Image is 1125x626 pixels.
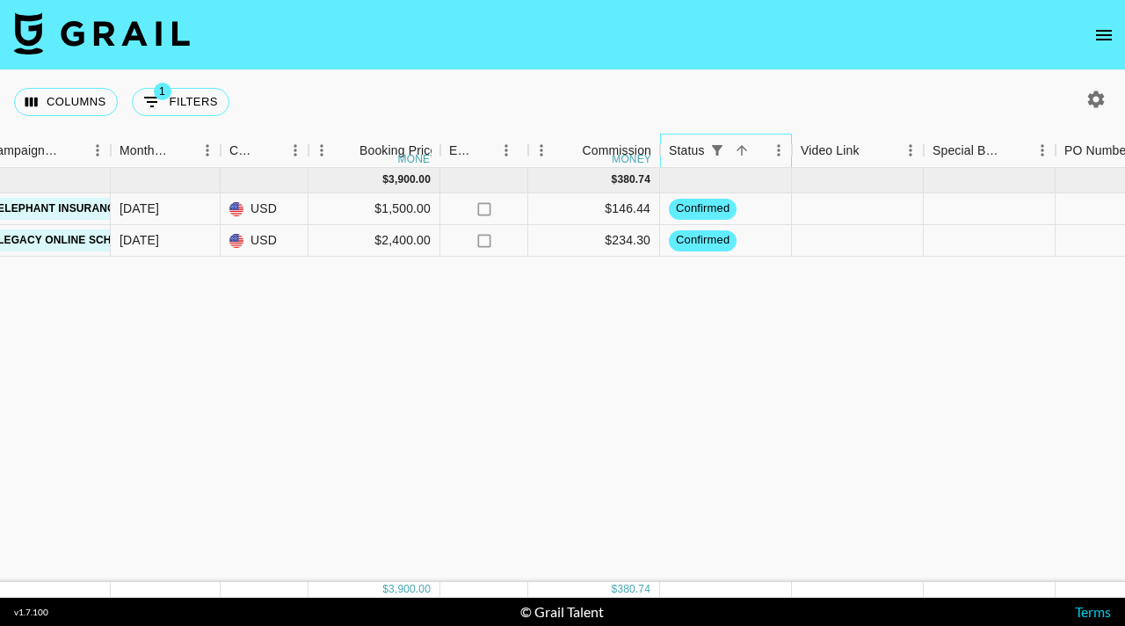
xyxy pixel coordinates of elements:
div: © Grail Talent [520,603,604,621]
div: Sep '25 [120,231,159,249]
button: Menu [194,137,221,164]
button: Sort [557,138,582,163]
div: money [612,154,651,164]
button: Sort [474,138,498,163]
div: USD [221,225,308,257]
button: Sort [60,138,84,163]
div: $1,500.00 [308,193,440,225]
div: v 1.7.100 [14,607,48,618]
div: Currency [229,134,258,168]
button: Menu [528,137,555,164]
div: 3,900.00 [388,582,431,597]
button: Menu [766,137,792,164]
button: Sort [729,138,754,163]
div: $ [382,172,388,187]
button: open drawer [1086,18,1121,53]
div: Video Link [801,134,860,168]
div: $ [612,582,618,597]
button: Sort [170,138,194,163]
div: $2,400.00 [308,225,440,257]
div: Status [669,134,705,168]
button: Sort [335,138,359,163]
div: Expenses: Remove Commission? [440,134,528,168]
button: Show filters [705,138,729,163]
span: 1 [154,83,171,100]
div: Special Booking Type [924,134,1056,168]
div: Month Due [111,134,221,168]
div: USD [221,193,308,225]
div: Commission [582,134,651,168]
button: Menu [282,137,308,164]
span: confirmed [669,200,737,217]
div: Month Due [120,134,170,168]
button: Sort [1005,138,1029,163]
div: Expenses: Remove Commission? [449,134,474,168]
span: confirmed [669,232,737,249]
div: $ [382,582,388,597]
div: money [398,154,438,164]
button: Sort [860,138,884,163]
div: Sep '25 [120,200,159,217]
button: Sort [258,138,282,163]
button: Menu [897,137,924,164]
div: Special Booking Type [933,134,1005,168]
div: $146.44 [528,193,660,225]
button: Menu [493,137,519,164]
button: Menu [308,137,335,164]
div: Status [660,134,792,168]
button: Show filters [132,88,229,116]
button: Menu [84,137,111,164]
div: 380.74 [617,172,650,187]
div: Currency [221,134,308,168]
button: Select columns [14,88,118,116]
div: $234.30 [528,225,660,257]
div: 3,900.00 [388,172,431,187]
img: Grail Talent [14,12,190,55]
div: 1 active filter [705,138,729,163]
div: Video Link [792,134,924,168]
button: Menu [1029,137,1056,164]
div: Booking Price [359,134,437,168]
div: 380.74 [617,582,650,597]
a: Terms [1075,603,1111,620]
div: $ [612,172,618,187]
